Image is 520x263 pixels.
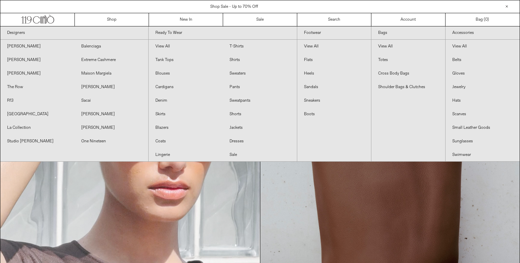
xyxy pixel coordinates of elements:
a: Maison Margiela [74,67,149,80]
a: R13 [0,94,74,107]
a: [PERSON_NAME] [74,80,149,94]
a: Footwear [297,26,371,40]
a: Lingerie [149,148,223,162]
a: Denim [149,94,223,107]
a: Coats [149,135,223,148]
a: Jewelry [446,80,520,94]
a: New In [149,13,223,26]
a: Skirts [149,107,223,121]
a: Shirts [223,53,297,67]
a: Boots [297,107,371,121]
a: [PERSON_NAME] [74,107,149,121]
a: T-Shirts [223,40,297,53]
a: Sweaters [223,67,297,80]
a: Balenciaga [74,40,149,53]
a: [PERSON_NAME] [74,121,149,135]
a: Accessories [446,26,520,40]
a: Shorts [223,107,297,121]
a: La Collection [0,121,74,135]
a: [PERSON_NAME] [0,40,74,53]
a: Sacai [74,94,149,107]
a: Extreme Cashmere [74,53,149,67]
a: View All [297,40,371,53]
a: Cross Body Bags [371,67,445,80]
span: ) [485,17,489,23]
a: Shop Sale - Up to 70% Off [210,4,258,9]
a: Blazers [149,121,223,135]
a: View All [149,40,223,53]
a: Jackets [223,121,297,135]
a: View All [371,40,445,53]
a: Belts [446,53,520,67]
a: Scarves [446,107,520,121]
a: Sweatpants [223,94,297,107]
a: Hats [446,94,520,107]
a: Dresses [223,135,297,148]
a: Swimwear [446,148,520,162]
a: Cardigans [149,80,223,94]
a: Flats [297,53,371,67]
a: Shop [75,13,149,26]
a: Studio [PERSON_NAME] [0,135,74,148]
a: Totes [371,53,445,67]
a: Account [371,13,446,26]
a: Small Leather Goods [446,121,520,135]
a: Sneakers [297,94,371,107]
a: Blouses [149,67,223,80]
a: Tank Tops [149,53,223,67]
a: View All [446,40,520,53]
a: Bag () [446,13,520,26]
a: Ready To Wear [149,26,297,40]
a: Sale [223,13,297,26]
a: Pants [223,80,297,94]
span: 0 [485,17,487,22]
a: Sunglasses [446,135,520,148]
a: Search [297,13,371,26]
a: Gloves [446,67,520,80]
a: Shoulder Bags & Clutches [371,80,445,94]
a: Heels [297,67,371,80]
a: Sandals [297,80,371,94]
a: One Nineteen [74,135,149,148]
a: Designers [0,26,148,40]
a: Bags [371,26,445,40]
a: The Row [0,80,74,94]
a: [PERSON_NAME] [0,53,74,67]
a: Sale [223,148,297,162]
a: [GEOGRAPHIC_DATA] [0,107,74,121]
a: [PERSON_NAME] [0,67,74,80]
